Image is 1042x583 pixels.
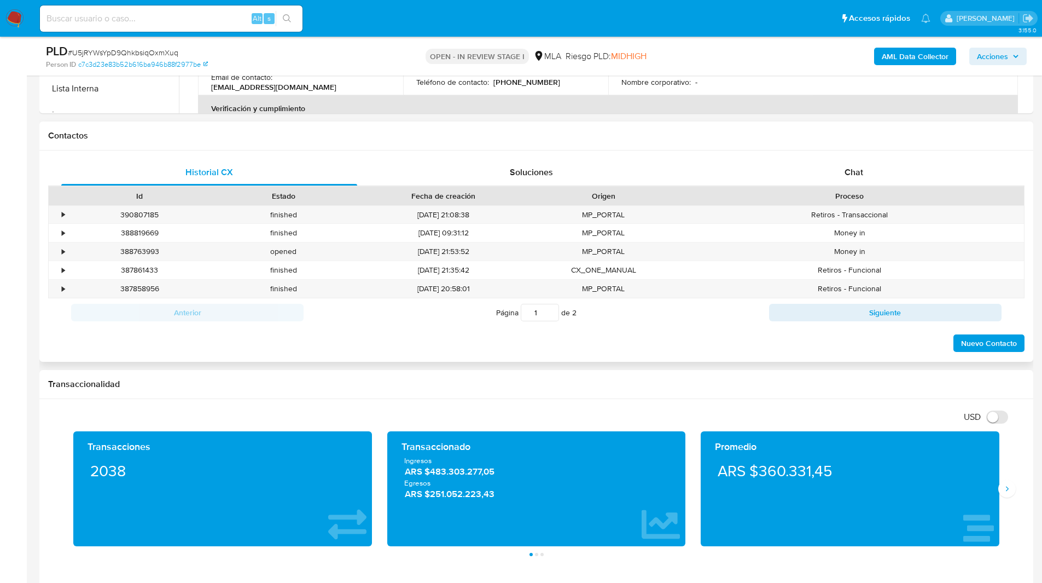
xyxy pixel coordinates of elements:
[78,60,208,70] a: c7c3d23e83b52b616ba946b88f2977be
[219,191,348,201] div: Estado
[267,13,271,24] span: s
[845,166,863,178] span: Chat
[969,48,1027,65] button: Acciones
[532,261,676,279] div: CX_ONE_MANUAL
[676,280,1024,298] div: Retiros - Funcional
[977,48,1008,65] span: Acciones
[953,334,1024,352] button: Nuevo Contacto
[62,284,65,294] div: •
[71,304,304,321] button: Anterior
[356,243,532,261] div: [DATE] 21:53:52
[921,14,930,23] a: Notificaciones
[68,261,212,279] div: 387861433
[957,13,1018,24] p: matiasagustin.white@mercadolibre.com
[62,265,65,275] div: •
[566,50,647,62] span: Riesgo PLD:
[62,246,65,257] div: •
[211,82,336,92] p: [EMAIL_ADDRESS][DOMAIN_NAME]
[695,77,697,87] p: -
[68,206,212,224] div: 390807185
[62,210,65,220] div: •
[676,224,1024,242] div: Money in
[849,13,910,24] span: Accesos rápidos
[532,243,676,261] div: MP_PORTAL
[356,206,532,224] div: [DATE] 21:08:38
[276,11,298,26] button: search-icon
[212,243,356,261] div: opened
[683,191,1016,201] div: Proceso
[676,261,1024,279] div: Retiros - Funcional
[42,102,179,128] button: Items
[532,280,676,298] div: MP_PORTAL
[961,336,1017,351] span: Nuevo Contacto
[532,206,676,224] div: MP_PORTAL
[496,304,577,321] span: Página de
[769,304,1002,321] button: Siguiente
[1018,26,1037,34] span: 3.155.0
[533,50,561,62] div: MLA
[539,191,668,201] div: Origen
[48,379,1024,390] h1: Transaccionalidad
[874,48,956,65] button: AML Data Collector
[510,166,553,178] span: Soluciones
[882,48,948,65] b: AML Data Collector
[68,47,178,58] span: # U5jRYWsYpD9QhkbsiqOxmXuq
[493,77,560,87] p: [PHONE_NUMBER]
[572,307,577,318] span: 2
[62,228,65,238] div: •
[40,11,302,26] input: Buscar usuario o caso...
[46,42,68,60] b: PLD
[621,77,691,87] p: Nombre corporativo :
[1022,13,1034,24] a: Salir
[42,76,179,102] button: Lista Interna
[68,280,212,298] div: 387858956
[532,224,676,242] div: MP_PORTAL
[212,224,356,242] div: finished
[75,191,204,201] div: Id
[185,166,233,178] span: Historial CX
[211,72,272,82] p: Email de contacto :
[426,49,529,64] p: OPEN - IN REVIEW STAGE I
[676,243,1024,261] div: Money in
[356,261,532,279] div: [DATE] 21:35:42
[356,280,532,298] div: [DATE] 20:58:01
[68,243,212,261] div: 388763993
[68,224,212,242] div: 388819669
[676,206,1024,224] div: Retiros - Transaccional
[611,50,647,62] span: MIDHIGH
[212,206,356,224] div: finished
[46,60,76,70] b: Person ID
[416,77,489,87] p: Teléfono de contacto :
[363,191,524,201] div: Fecha de creación
[212,280,356,298] div: finished
[356,224,532,242] div: [DATE] 09:31:12
[48,130,1024,141] h1: Contactos
[212,261,356,279] div: finished
[198,95,1018,122] th: Verificación y cumplimiento
[253,13,261,24] span: Alt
